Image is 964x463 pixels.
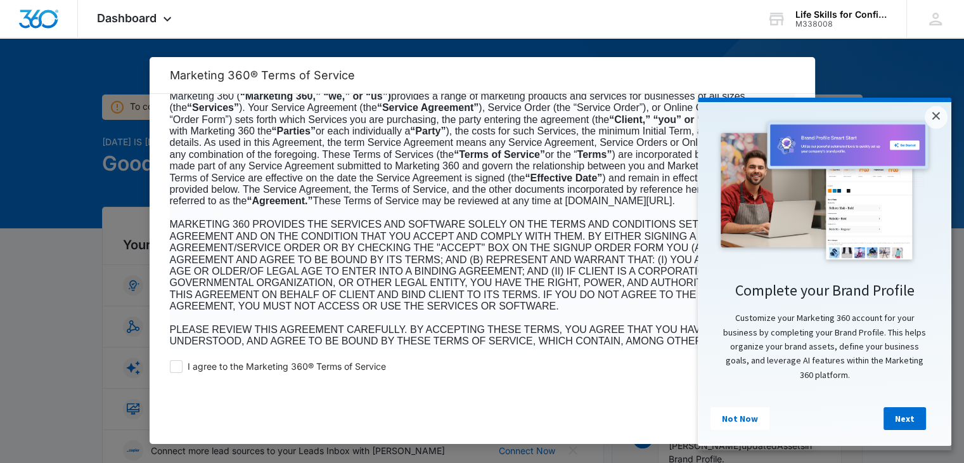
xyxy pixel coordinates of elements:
[795,10,888,20] div: account name
[240,91,391,101] b: “Marketing 360,” “we,” or “us”)
[170,324,771,382] span: PLEASE REVIEW THIS AGREEMENT CAREFULLY. BY ACCEPTING THESE TERMS, YOU AGREE THAT YOU HAVE READ, U...
[410,126,446,136] b: “Party”
[188,361,386,373] span: I agree to the Marketing 360® Terms of Service
[247,195,312,206] b: “Agreement.”
[795,20,888,29] div: account id
[525,173,602,183] b: “Effective Date”
[186,310,228,332] a: Next
[377,102,479,113] b: “Service Agreement”
[454,149,545,160] b: “Terms of Service”
[170,219,790,311] span: MARKETING 360 PROVIDES THE SERVICES AND SOFTWARE SOLELY ON THE TERMS AND CONDITIONS SET FORTH IN ...
[227,8,250,31] a: Close modal
[97,11,157,25] span: Dashboard
[13,310,72,332] a: Not Now
[170,68,795,82] h2: Marketing 360® Terms of Service
[13,213,241,284] p: Customize your Marketing 360 account for your business by completing your Brand Profile. This hel...
[187,102,239,113] b: “Services”
[170,91,790,207] span: Marketing 360 ( provides a range of marketing products and services for businesses of all sizes (...
[577,149,612,160] b: Terms”
[609,114,729,125] b: “Client,” “you” or “your”
[271,126,315,136] b: “Parties”
[13,183,241,202] h2: Complete your Brand Profile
